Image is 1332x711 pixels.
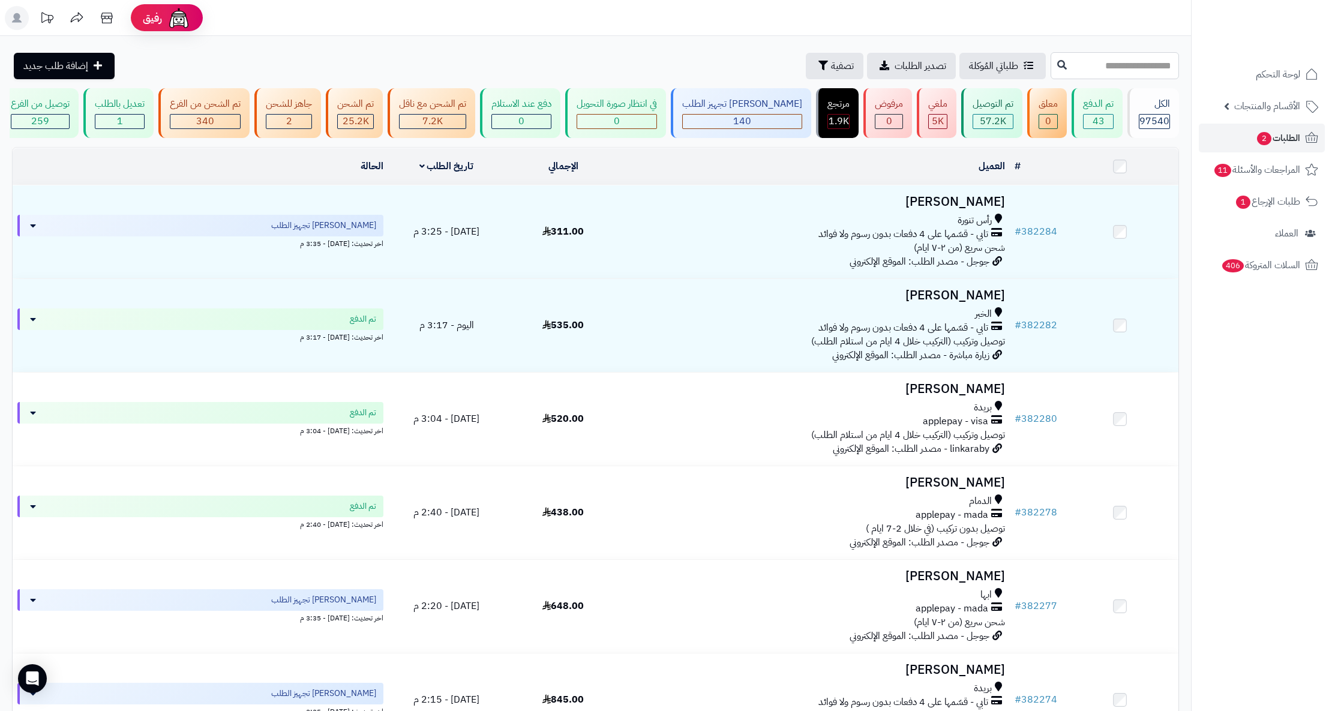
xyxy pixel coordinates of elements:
span: # [1015,318,1021,332]
div: تم الشحن مع ناقل [399,97,466,111]
div: جاهز للشحن [266,97,312,111]
a: جاهز للشحن 2 [252,88,323,138]
span: شحن سريع (من ٢-٧ ايام) [914,241,1005,255]
span: الخبر [975,307,992,321]
a: تم الشحن مع ناقل 7.2K [385,88,478,138]
span: 520.00 [542,412,584,426]
span: تم الدفع [350,407,376,419]
span: 97540 [1139,114,1169,128]
span: رأس تنورة [958,214,992,227]
a: الإجمالي [548,159,578,173]
div: اخر تحديث: [DATE] - 3:35 م [17,236,383,249]
span: [PERSON_NAME] تجهيز الطلب [271,220,376,232]
span: جوجل - مصدر الطلب: الموقع الإلكتروني [850,535,989,550]
a: في انتظار صورة التحويل 0 [563,88,668,138]
span: طلبات الإرجاع [1235,193,1300,210]
span: 311.00 [542,224,584,239]
span: 1 [1235,195,1251,209]
a: #382277 [1015,599,1057,613]
div: 57227 [973,115,1013,128]
a: [PERSON_NAME] تجهيز الطلب 140 [668,88,814,138]
div: 2 [266,115,311,128]
a: الطلبات2 [1199,124,1325,152]
div: 0 [492,115,551,128]
a: دفع عند الاستلام 0 [478,88,563,138]
div: 43 [1084,115,1113,128]
div: مرفوض [875,97,903,111]
span: 1.9K [829,114,849,128]
h3: [PERSON_NAME] [626,195,1005,209]
span: تابي - قسّمها على 4 دفعات بدون رسوم ولا فوائد [818,227,988,241]
div: Open Intercom Messenger [18,664,47,693]
span: # [1015,505,1021,520]
div: 25173 [338,115,373,128]
div: [PERSON_NAME] تجهيز الطلب [682,97,802,111]
span: 648.00 [542,599,584,613]
span: بريدة [974,401,992,415]
h3: [PERSON_NAME] [626,663,1005,677]
span: توصيل وتركيب (التركيب خلال 4 ايام من استلام الطلب) [811,428,1005,442]
span: [DATE] - 2:20 م [413,599,479,613]
span: رفيق [143,11,162,25]
div: توصيل من الفرع [11,97,70,111]
span: لوحة التحكم [1256,66,1300,83]
a: تم الشحن من الفرع 340 [156,88,252,138]
a: تصدير الطلبات [867,53,956,79]
a: طلبات الإرجاع1 [1199,187,1325,216]
a: مرتجع 1.9K [814,88,861,138]
span: # [1015,412,1021,426]
span: linkaraby - مصدر الطلب: الموقع الإلكتروني [833,442,989,456]
a: العميل [979,159,1005,173]
a: #382274 [1015,692,1057,707]
span: 535.00 [542,318,584,332]
span: تم الدفع [350,500,376,512]
span: # [1015,224,1021,239]
span: 25.2K [343,114,369,128]
a: تم التوصيل 57.2K [959,88,1025,138]
div: تم الشحن من الفرع [170,97,241,111]
a: لوحة التحكم [1199,60,1325,89]
a: #382282 [1015,318,1057,332]
span: 340 [196,114,214,128]
div: في انتظار صورة التحويل [577,97,657,111]
div: مرتجع [827,97,850,111]
div: 0 [875,115,902,128]
span: [PERSON_NAME] تجهيز الطلب [271,594,376,606]
span: 2 [286,114,292,128]
div: ملغي [928,97,947,111]
span: السلات المتروكة [1221,257,1300,274]
span: جوجل - مصدر الطلب: الموقع الإلكتروني [850,254,989,269]
span: 1 [117,114,123,128]
span: 140 [733,114,751,128]
span: زيارة مباشرة - مصدر الطلب: الموقع الإلكتروني [832,348,989,362]
span: 259 [31,114,49,128]
span: العملاء [1275,225,1298,242]
button: تصفية [806,53,863,79]
span: شحن سريع (من ٢-٧ ايام) [914,615,1005,629]
div: تم الشحن [337,97,374,111]
span: [DATE] - 3:25 م [413,224,479,239]
a: تم الدفع 43 [1069,88,1125,138]
a: #382280 [1015,412,1057,426]
span: # [1015,599,1021,613]
span: 0 [886,114,892,128]
span: الطلبات [1256,130,1300,146]
span: تابي - قسّمها على 4 دفعات بدون رسوم ولا فوائد [818,695,988,709]
a: تم الشحن 25.2K [323,88,385,138]
span: اليوم - 3:17 م [419,318,474,332]
div: تم التوصيل [973,97,1013,111]
span: الدمام [969,494,992,508]
a: الحالة [361,159,383,173]
div: معلق [1039,97,1058,111]
span: 0 [1045,114,1051,128]
span: applepay - visa [923,415,988,428]
span: الأقسام والمنتجات [1234,98,1300,115]
span: توصيل وتركيب (التركيب خلال 4 ايام من استلام الطلب) [811,334,1005,349]
span: [DATE] - 2:40 م [413,505,479,520]
img: ai-face.png [167,6,191,30]
span: 43 [1093,114,1105,128]
div: 0 [1039,115,1057,128]
a: الكل97540 [1125,88,1181,138]
h3: [PERSON_NAME] [626,569,1005,583]
span: بريدة [974,682,992,695]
